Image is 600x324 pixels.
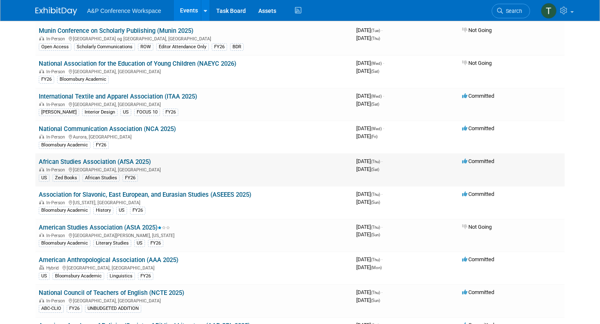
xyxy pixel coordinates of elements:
[163,109,178,116] div: FY26
[383,60,384,66] span: -
[39,68,350,74] div: [GEOGRAPHIC_DATA], [GEOGRAPHIC_DATA]
[356,158,382,164] span: [DATE]
[356,264,382,270] span: [DATE]
[356,68,379,74] span: [DATE]
[134,240,145,247] div: US
[46,265,61,271] span: Hybrid
[39,125,176,133] a: National Communication Association (NCA 2025)
[356,27,382,33] span: [DATE]
[371,28,380,33] span: (Tue)
[138,43,153,51] div: ROW
[356,297,380,303] span: [DATE]
[39,224,170,231] a: American Studies Association (AStA 2025)
[39,199,350,205] div: [US_STATE], [GEOGRAPHIC_DATA]
[371,200,380,205] span: (Sun)
[356,133,377,139] span: [DATE]
[39,35,350,42] div: [GEOGRAPHIC_DATA] og [GEOGRAPHIC_DATA], [GEOGRAPHIC_DATA]
[39,265,44,270] img: Hybrid Event
[39,102,44,106] img: In-Person Event
[39,36,44,40] img: In-Person Event
[87,7,161,14] span: A&P Conference Workspace
[93,240,131,247] div: Literary Studies
[82,174,120,182] div: African Studies
[39,43,71,51] div: Open Access
[371,257,380,262] span: (Thu)
[39,232,350,238] div: [GEOGRAPHIC_DATA][PERSON_NAME], [US_STATE]
[39,69,44,73] img: In-Person Event
[156,43,209,51] div: Editor Attendance Only
[39,207,90,214] div: Bloomsbury Academic
[39,305,64,312] div: ABC-CLIO
[462,289,494,295] span: Committed
[52,272,104,280] div: Bloomsbury Academic
[93,141,109,149] div: FY26
[39,158,151,166] a: African Studies Association (AfSA 2025)
[39,240,90,247] div: Bloomsbury Academic
[46,69,67,74] span: In-Person
[116,207,127,214] div: US
[356,101,379,107] span: [DATE]
[39,134,44,139] img: In-Person Event
[46,298,67,304] span: In-Person
[39,256,178,264] a: American Anthropological Association (AAA 2025)
[371,225,380,230] span: (Thu)
[120,109,131,116] div: US
[356,166,379,172] span: [DATE]
[39,109,79,116] div: [PERSON_NAME]
[39,233,44,237] img: In-Person Event
[230,43,244,51] div: BDR
[46,233,67,238] span: In-Person
[371,232,380,237] span: (Sun)
[39,298,44,302] img: In-Person Event
[462,224,492,230] span: Not Going
[39,191,251,198] a: Association for Slavonic, East European, and Eurasian Studies (ASEEES 2025)
[74,43,135,51] div: Scholarly Communications
[356,199,380,205] span: [DATE]
[381,224,382,230] span: -
[381,256,382,262] span: -
[371,126,382,131] span: (Wed)
[371,102,379,106] span: (Sat)
[39,60,236,67] a: National Association for the Education of Young Children (NAEYC 2026)
[371,167,379,172] span: (Sat)
[381,191,382,197] span: -
[356,289,382,295] span: [DATE]
[107,272,135,280] div: Linguistics
[371,159,380,164] span: (Thu)
[35,7,77,15] img: ExhibitDay
[39,27,193,35] a: Munin Conference on Scholarly Publishing (Munin 2025)
[67,305,82,312] div: FY26
[46,134,67,140] span: In-Person
[371,192,380,197] span: (Thu)
[371,94,382,99] span: (Wed)
[462,93,494,99] span: Committed
[39,93,197,100] a: International Textile and Apparel Association (ITAA 2025)
[371,298,380,303] span: (Sun)
[356,93,384,99] span: [DATE]
[381,289,382,295] span: -
[122,174,138,182] div: FY26
[371,265,382,270] span: (Mon)
[138,272,153,280] div: FY26
[371,61,382,66] span: (Wed)
[46,36,67,42] span: In-Person
[39,297,350,304] div: [GEOGRAPHIC_DATA], [GEOGRAPHIC_DATA]
[134,109,160,116] div: FOCUS 10
[381,158,382,164] span: -
[52,174,80,182] div: Zed Books
[39,141,90,149] div: Bloomsbury Academic
[39,174,50,182] div: US
[85,305,141,312] div: UNBUDGETED ADDITION
[148,240,163,247] div: FY26
[462,27,492,33] span: Not Going
[356,256,382,262] span: [DATE]
[46,200,67,205] span: In-Person
[46,102,67,107] span: In-Person
[462,158,494,164] span: Committed
[39,167,44,171] img: In-Person Event
[371,36,380,41] span: (Thu)
[462,125,494,131] span: Committed
[39,76,54,83] div: FY26
[39,272,50,280] div: US
[462,60,492,66] span: Not Going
